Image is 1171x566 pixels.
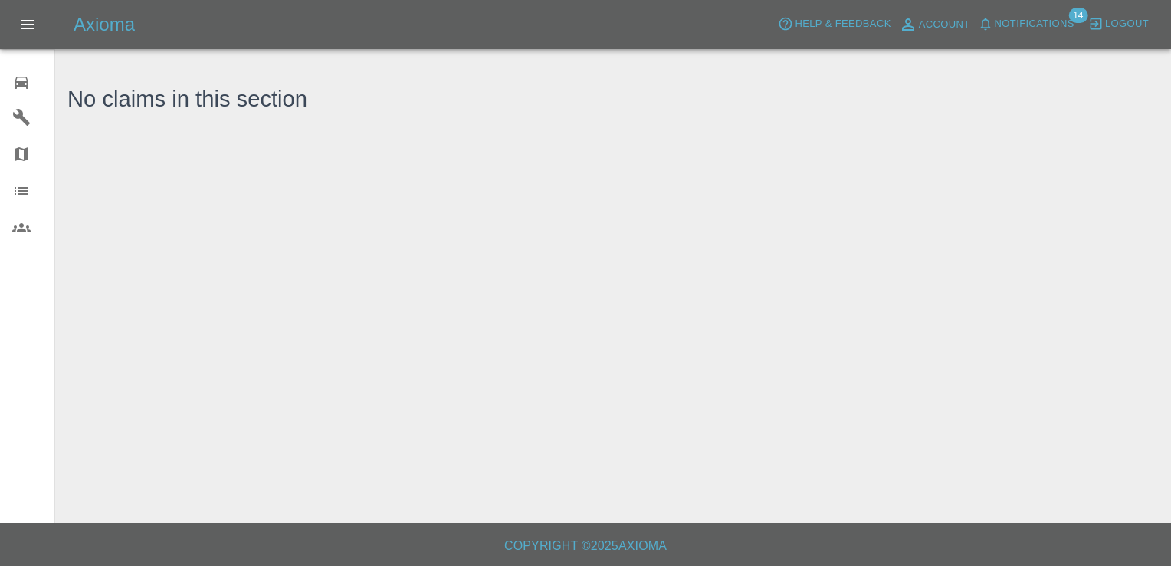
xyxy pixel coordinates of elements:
[974,12,1078,36] button: Notifications
[919,16,970,34] span: Account
[895,12,974,37] a: Account
[67,83,307,117] h3: No claims in this section
[1105,15,1149,33] span: Logout
[12,535,1159,557] h6: Copyright © 2025 Axioma
[1084,12,1153,36] button: Logout
[74,12,135,37] h5: Axioma
[774,12,894,36] button: Help & Feedback
[1068,8,1087,23] span: 14
[995,15,1074,33] span: Notifications
[9,6,46,43] button: Open drawer
[795,15,891,33] span: Help & Feedback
